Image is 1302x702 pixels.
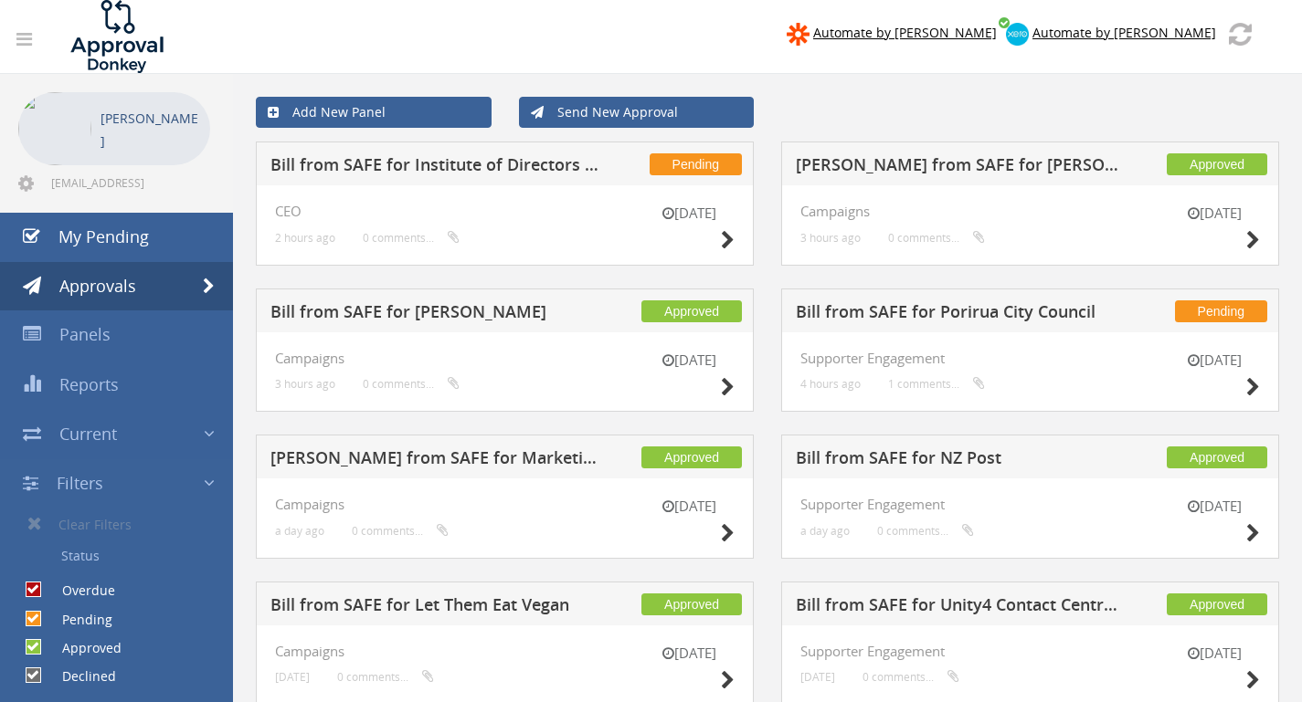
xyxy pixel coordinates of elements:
small: 0 comments... [337,670,434,684]
small: [DATE] [643,351,735,370]
h4: Campaigns [275,644,735,659]
h5: Bill from SAFE for [PERSON_NAME] [270,303,598,326]
img: xero-logo.png [1006,23,1029,46]
h5: Bill from SAFE for Porirua City Council [796,303,1124,326]
h4: Supporter Engagement [800,497,1260,512]
a: Send New Approval [519,97,755,128]
span: Approved [1167,593,1267,615]
small: [DATE] [643,204,735,223]
small: [DATE] [800,670,835,684]
label: Declined [44,667,116,686]
small: 3 hours ago [275,377,335,391]
small: a day ago [275,524,324,538]
h5: Bill from SAFE for Unity4 Contact Centre Outsourcing NZ Ltd [796,596,1124,619]
h4: Supporter Engagement [800,644,1260,659]
small: 4 hours ago [800,377,861,391]
small: [DATE] [1169,644,1260,663]
h4: Campaigns [275,351,735,366]
span: Automate by [PERSON_NAME] [1032,24,1216,41]
span: [EMAIL_ADDRESS][DOMAIN_NAME] [51,175,206,190]
h4: Supporter Engagement [800,351,1260,366]
small: 0 comments... [352,524,449,538]
small: 0 comments... [888,231,985,245]
img: refresh.png [1229,23,1252,46]
span: Automate by [PERSON_NAME] [813,24,997,41]
small: [DATE] [1169,497,1260,516]
label: Overdue [44,582,115,600]
span: Approved [641,593,742,615]
span: Reports [59,373,119,395]
img: zapier-logomark.png [787,23,810,46]
a: Status [14,540,233,571]
small: [DATE] [643,497,735,516]
span: My Pending [58,225,149,247]
span: Pending [1175,300,1267,322]
a: Add New Panel [256,97,492,128]
h5: [PERSON_NAME] from SAFE for Marketing Impact [270,449,598,472]
a: Clear Filters [14,508,233,540]
h4: Campaigns [275,497,735,512]
small: [DATE] [1169,351,1260,370]
h5: [PERSON_NAME] from SAFE for [PERSON_NAME] [796,156,1124,179]
small: 0 comments... [863,670,959,684]
h5: Bill from SAFE for Let Them Eat Vegan [270,596,598,619]
span: Current [59,423,117,445]
span: Approvals [59,275,136,297]
small: [DATE] [1169,204,1260,223]
small: 0 comments... [363,377,460,391]
h5: Bill from SAFE for NZ Post [796,449,1124,472]
span: Panels [59,323,111,345]
h5: Bill from SAFE for Institute of Directors [GEOGRAPHIC_DATA] [270,156,598,179]
span: Approved [1167,446,1267,468]
small: 1 comments... [888,377,985,391]
small: [DATE] [275,670,310,684]
p: [PERSON_NAME] [101,107,201,152]
small: a day ago [800,524,850,538]
span: Approved [641,300,742,322]
span: Approved [641,446,742,468]
small: 0 comments... [363,231,460,245]
h4: CEO [275,204,735,219]
span: Pending [650,153,742,175]
span: Filters [57,472,103,494]
small: 3 hours ago [800,231,861,245]
small: [DATE] [643,644,735,663]
small: 2 hours ago [275,231,335,245]
label: Pending [44,611,112,629]
span: Approved [1167,153,1267,175]
h4: Campaigns [800,204,1260,219]
small: 0 comments... [877,524,974,538]
label: Approved [44,639,122,657]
